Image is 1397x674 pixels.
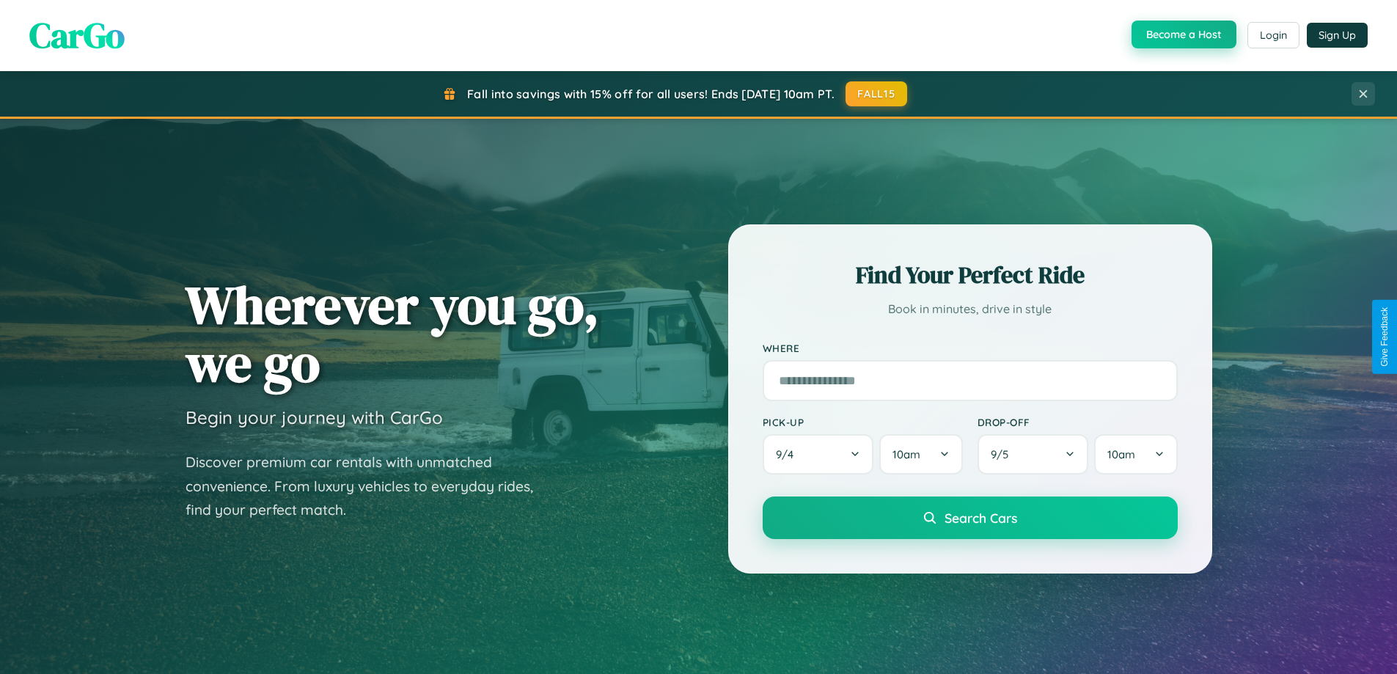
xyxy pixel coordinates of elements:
[1107,447,1135,461] span: 10am
[763,434,874,475] button: 9/4
[763,416,963,428] label: Pick-up
[892,447,920,461] span: 10am
[763,497,1178,539] button: Search Cars
[1247,22,1299,48] button: Login
[186,276,599,392] h1: Wherever you go, we go
[467,87,835,101] span: Fall into savings with 15% off for all users! Ends [DATE] 10am PT.
[1307,23,1368,48] button: Sign Up
[1094,434,1177,475] button: 10am
[978,416,1178,428] label: Drop-off
[763,259,1178,291] h2: Find Your Perfect Ride
[991,447,1016,461] span: 9 / 5
[29,11,125,59] span: CarGo
[978,434,1089,475] button: 9/5
[763,342,1178,354] label: Where
[945,510,1017,526] span: Search Cars
[1132,21,1236,48] button: Become a Host
[186,406,443,428] h3: Begin your journey with CarGo
[186,450,552,522] p: Discover premium car rentals with unmatched convenience. From luxury vehicles to everyday rides, ...
[1379,307,1390,367] div: Give Feedback
[846,81,907,106] button: FALL15
[776,447,801,461] span: 9 / 4
[763,298,1178,320] p: Book in minutes, drive in style
[879,434,962,475] button: 10am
